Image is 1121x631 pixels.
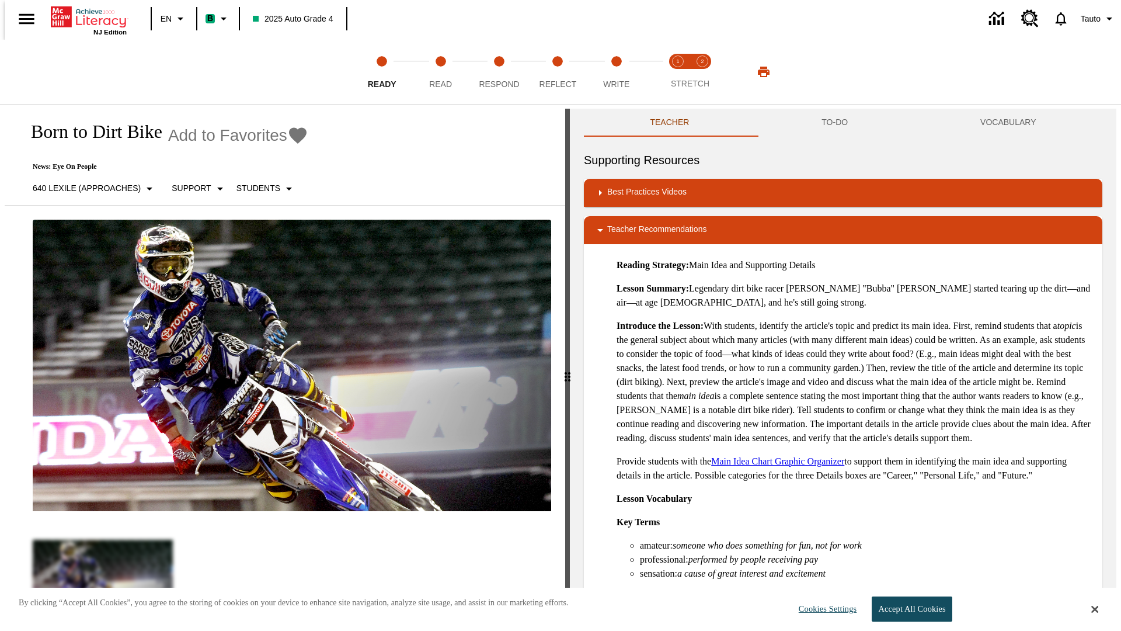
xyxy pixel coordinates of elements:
[982,3,1014,35] a: Data Center
[28,178,161,199] button: Select Lexile, 640 Lexile (Approaches)
[584,151,1102,169] h6: Supporting Resources
[539,79,577,89] span: Reflect
[565,109,570,631] div: Press Enter or Spacebar and then press right and left arrow keys to move the slider
[207,11,213,26] span: B
[756,109,914,137] button: TO-DO
[673,540,862,550] em: someone who does something for fun, not for work
[524,40,591,104] button: Reflect step 4 of 5
[1046,4,1076,34] a: Notifications
[617,321,704,331] strong: Introduce the Lesson:
[1076,8,1121,29] button: Profile/Settings
[584,216,1102,244] div: Teacher Recommendations
[584,109,756,137] button: Teacher
[617,282,1093,310] p: Legendary dirt bike racer [PERSON_NAME] "Bubba" [PERSON_NAME] started tearing up the dirt—and air...
[607,186,687,200] p: Best Practices Videos
[685,40,719,104] button: Stretch Respond step 2 of 2
[465,40,533,104] button: Respond step 3 of 5
[9,2,44,36] button: Open side menu
[167,178,231,199] button: Scaffolds, Support
[236,182,280,195] p: Students
[676,58,679,64] text: 1
[93,29,127,36] span: NJ Edition
[19,597,569,609] p: By clicking “Accept All Cookies”, you agree to the storing of cookies on your device to enhance s...
[603,79,629,89] span: Write
[677,391,715,401] em: main idea
[583,40,650,104] button: Write step 5 of 5
[584,109,1102,137] div: Instructional Panel Tabs
[232,178,301,199] button: Select Student
[33,182,141,195] p: 640 Lexile (Approaches)
[711,456,844,466] a: Main Idea Chart Graphic Organizer
[688,554,818,564] em: performed by people receiving pay
[788,597,861,621] button: Cookies Settings
[640,539,1093,553] li: amateur:
[677,568,826,578] em: a cause of great interest and excitement
[168,126,287,145] span: Add to Favorites
[348,40,416,104] button: Ready step 1 of 5
[172,182,211,195] p: Support
[617,260,689,270] strong: Reading Strategy:
[368,79,396,89] span: Ready
[1057,321,1076,331] em: topic
[1014,3,1046,34] a: Resource Center, Will open in new tab
[155,8,193,29] button: Language: EN, Select a language
[1081,13,1101,25] span: Tauto
[1091,604,1098,615] button: Close
[701,58,704,64] text: 2
[671,79,709,88] span: STRETCH
[19,121,162,143] h1: Born to Dirt Bike
[640,553,1093,567] li: professional:
[584,179,1102,207] div: Best Practices Videos
[872,597,952,622] button: Accept All Cookies
[661,40,695,104] button: Stretch Read step 1 of 2
[617,517,660,527] strong: Key Terms
[617,455,1093,483] p: Provide students with the to support them in identifying the main idea and supporting details in ...
[607,223,706,237] p: Teacher Recommendations
[429,79,452,89] span: Read
[5,109,565,625] div: reading
[745,61,782,82] button: Print
[640,567,1093,581] li: sensation:
[617,283,689,293] strong: Lesson Summary:
[570,109,1116,631] div: activity
[253,13,333,25] span: 2025 Auto Grade 4
[479,79,519,89] span: Respond
[617,258,1093,272] p: Main Idea and Supporting Details
[161,13,172,25] span: EN
[617,319,1093,445] p: With students, identify the article's topic and predict its main idea. First, remind students tha...
[201,8,235,29] button: Boost Class color is mint green. Change class color
[406,40,474,104] button: Read step 2 of 5
[617,494,692,504] strong: Lesson Vocabulary
[19,162,308,171] p: News: Eye On People
[51,4,127,36] div: Home
[914,109,1102,137] button: VOCABULARY
[33,220,551,512] img: Motocross racer James Stewart flies through the air on his dirt bike.
[168,125,308,145] button: Add to Favorites - Born to Dirt Bike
